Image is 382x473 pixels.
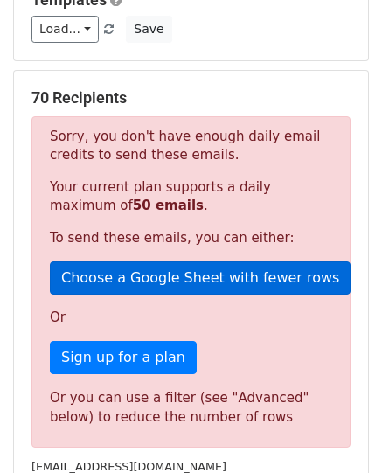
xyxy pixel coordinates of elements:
[31,16,99,43] a: Load...
[50,341,197,374] a: Sign up for a plan
[31,88,351,108] h5: 70 Recipients
[31,460,226,473] small: [EMAIL_ADDRESS][DOMAIN_NAME]
[50,388,332,428] div: Or you can use a filter (see "Advanced" below) to reduce the number of rows
[126,16,171,43] button: Save
[50,309,332,327] p: Or
[295,389,382,473] iframe: Chat Widget
[50,261,351,295] a: Choose a Google Sheet with fewer rows
[50,128,332,164] p: Sorry, you don't have enough daily email credits to send these emails.
[295,389,382,473] div: 聊天小组件
[133,198,204,213] strong: 50 emails
[50,229,332,247] p: To send these emails, you can either:
[50,178,332,215] p: Your current plan supports a daily maximum of .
